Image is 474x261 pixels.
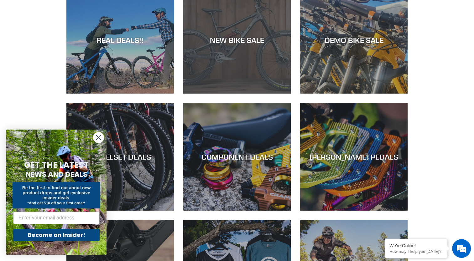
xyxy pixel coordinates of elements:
a: [PERSON_NAME] PEDALS [300,103,408,210]
button: Close dialog [93,132,104,143]
div: We're Online! [389,243,443,248]
div: NEW BIKE SALE [183,35,291,44]
div: COMPONENT DEALS [183,152,291,161]
input: Enter your email address [13,212,100,224]
div: REAL DEALS!! [66,35,174,44]
button: Become an Insider! [13,229,100,241]
span: NEWS AND DEALS [26,169,87,179]
span: GET THE LATEST [24,159,89,171]
a: WHEELSET DEALS [66,103,174,210]
div: DEMO BIKE SALE [300,35,408,44]
a: COMPONENT DEALS [183,103,291,210]
span: *And get $10 off your first order* [27,201,85,205]
div: WHEELSET DEALS [66,152,174,161]
p: How may I help you today? [389,249,443,254]
span: Be the first to find out about new product drops and get exclusive insider deals. [22,185,91,200]
div: [PERSON_NAME] PEDALS [300,152,408,161]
